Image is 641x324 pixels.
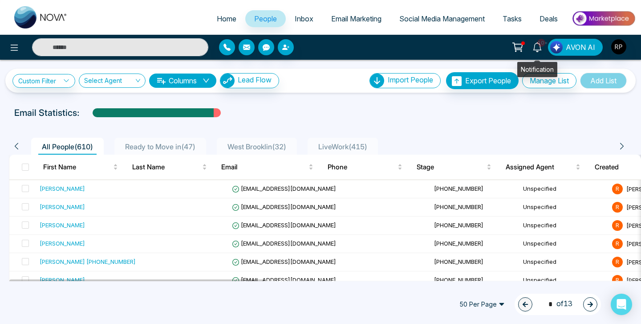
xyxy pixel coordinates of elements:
span: Ready to Move in ( 47 ) [122,142,199,151]
span: 50 Per Page [453,297,511,312]
td: Unspecified [519,235,609,253]
div: [PERSON_NAME] [PHONE_NUMBER] [40,257,136,266]
span: [EMAIL_ADDRESS][DOMAIN_NAME] [232,240,336,247]
span: Export People [465,76,511,85]
div: Notification [517,62,557,77]
div: [PERSON_NAME] [40,275,85,284]
div: [PERSON_NAME] [40,221,85,230]
span: R [612,220,623,231]
span: AVON AI [566,42,595,53]
span: Phone [328,162,396,172]
th: Last Name [125,155,214,180]
span: LiveWork ( 415 ) [315,142,371,151]
img: Market-place.gif [571,8,636,29]
span: [PHONE_NUMBER] [434,185,483,192]
img: Lead Flow [550,41,563,53]
img: Lead Flow [220,74,235,88]
td: Unspecified [519,253,609,271]
th: Assigned Agent [499,155,588,180]
a: Custom Filter [12,74,75,88]
span: down [203,77,210,84]
span: Email [221,162,307,172]
img: Nova CRM Logo [14,6,68,29]
button: AVON AI [548,39,603,56]
span: All People ( 610 ) [38,142,97,151]
span: [PHONE_NUMBER] [434,258,483,265]
th: First Name [36,155,125,180]
span: First Name [43,162,111,172]
span: R [612,202,623,213]
span: Stage [417,162,485,172]
span: of 13 [543,298,572,310]
span: Last Name [132,162,200,172]
button: Export People [446,72,519,89]
span: [EMAIL_ADDRESS][DOMAIN_NAME] [232,203,336,210]
span: Home [217,14,236,23]
span: Assigned Agent [506,162,574,172]
span: Tasks [503,14,522,23]
th: Phone [320,155,410,180]
span: Email Marketing [331,14,381,23]
span: Lead Flow [238,75,272,84]
button: Columnsdown [149,74,216,88]
span: [PHONE_NUMBER] [434,240,483,247]
div: [PERSON_NAME] [40,239,85,248]
span: [EMAIL_ADDRESS][DOMAIN_NAME] [232,258,336,265]
a: Social Media Management [390,10,494,27]
td: Unspecified [519,180,609,198]
span: R [612,257,623,267]
a: Lead FlowLead Flow [216,73,279,88]
span: Import People [388,75,433,84]
div: [PERSON_NAME] [40,202,85,211]
a: People [245,10,286,27]
span: R [612,184,623,194]
span: Social Media Management [399,14,485,23]
a: Email Marketing [322,10,390,27]
span: [PHONE_NUMBER] [434,276,483,283]
span: [EMAIL_ADDRESS][DOMAIN_NAME] [232,221,336,229]
a: Deals [531,10,567,27]
th: Email [214,155,320,180]
span: [EMAIL_ADDRESS][DOMAIN_NAME] [232,276,336,283]
span: [EMAIL_ADDRESS][DOMAIN_NAME] [232,185,336,192]
div: Open Intercom Messenger [611,294,632,315]
span: Inbox [295,14,313,23]
span: [PHONE_NUMBER] [434,203,483,210]
th: Stage [410,155,499,180]
img: User Avatar [611,39,626,54]
a: Home [208,10,245,27]
div: [PERSON_NAME] [40,184,85,193]
a: Tasks [494,10,531,27]
a: Inbox [286,10,322,27]
td: Unspecified [519,271,609,290]
button: Lead Flow [220,73,279,88]
span: [PHONE_NUMBER] [434,221,483,229]
span: R [612,238,623,249]
td: Unspecified [519,198,609,217]
span: People [254,14,277,23]
span: 10+ [537,39,545,47]
span: West Brooklin ( 32 ) [224,142,290,151]
td: Unspecified [519,217,609,235]
span: R [612,275,623,286]
span: Deals [540,14,558,23]
a: 10+ [527,39,548,54]
p: Email Statistics: [14,106,79,119]
button: Manage List [522,73,576,88]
